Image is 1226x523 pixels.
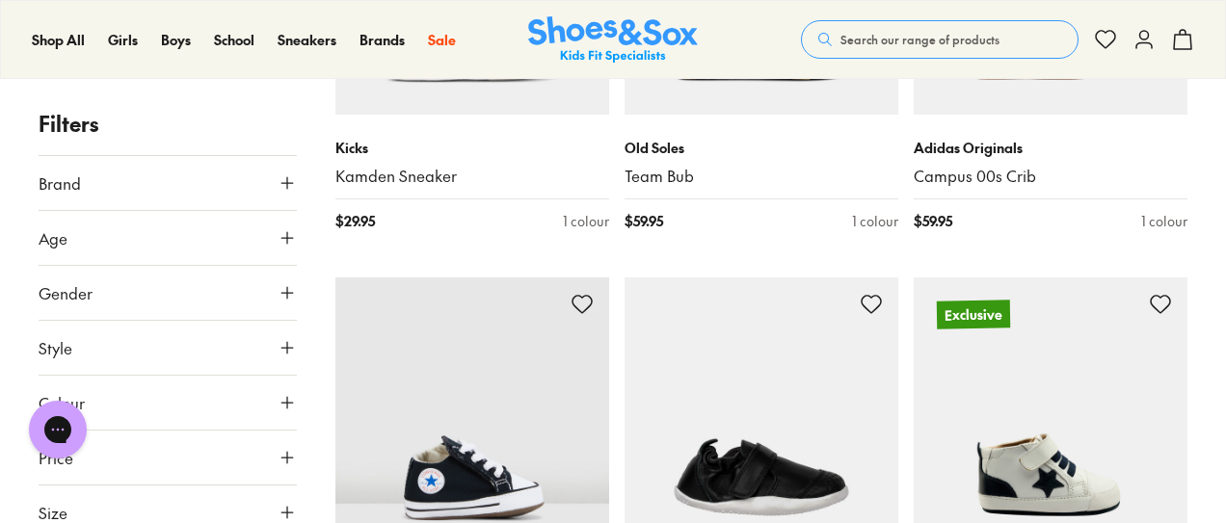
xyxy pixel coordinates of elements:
[278,30,336,49] span: Sneakers
[161,30,191,50] a: Boys
[39,266,297,320] button: Gender
[278,30,336,50] a: Sneakers
[32,30,85,49] span: Shop All
[39,171,81,195] span: Brand
[914,138,1187,158] p: Adidas Originals
[1141,211,1187,231] div: 1 colour
[39,391,85,414] span: Colour
[625,138,898,158] p: Old Soles
[360,30,405,49] span: Brands
[360,30,405,50] a: Brands
[563,211,609,231] div: 1 colour
[39,226,67,249] span: Age
[801,20,1079,59] button: Search our range of products
[528,16,698,64] a: Shoes & Sox
[39,431,297,484] button: Price
[19,394,96,465] iframe: Gorgias live chat messenger
[914,166,1187,187] a: Campus 00s Crib
[39,376,297,430] button: Colour
[914,211,952,231] span: $ 59.95
[214,30,254,50] a: School
[937,300,1010,328] p: Exclusive
[428,30,456,49] span: Sale
[335,138,609,158] p: Kicks
[39,211,297,265] button: Age
[625,211,663,231] span: $ 59.95
[39,321,297,375] button: Style
[852,211,898,231] div: 1 colour
[625,166,898,187] a: Team Bub
[39,336,72,359] span: Style
[840,31,999,48] span: Search our range of products
[528,16,698,64] img: SNS_Logo_Responsive.svg
[335,166,609,187] a: Kamden Sneaker
[214,30,254,49] span: School
[39,281,93,304] span: Gender
[32,30,85,50] a: Shop All
[161,30,191,49] span: Boys
[108,30,138,50] a: Girls
[335,211,375,231] span: $ 29.95
[39,108,297,140] p: Filters
[39,156,297,210] button: Brand
[108,30,138,49] span: Girls
[428,30,456,50] a: Sale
